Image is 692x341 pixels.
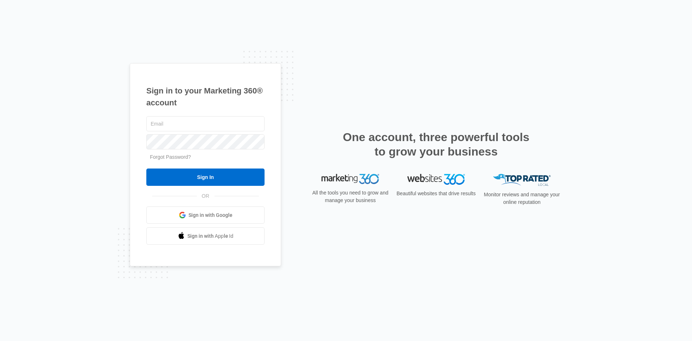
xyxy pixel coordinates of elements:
[150,154,191,160] a: Forgot Password?
[482,191,562,206] p: Monitor reviews and manage your online reputation
[341,130,532,159] h2: One account, three powerful tools to grow your business
[187,232,234,240] span: Sign in with Apple Id
[146,206,265,224] a: Sign in with Google
[188,211,232,219] span: Sign in with Google
[146,85,265,109] h1: Sign in to your Marketing 360® account
[407,174,465,184] img: Websites 360
[396,190,476,197] p: Beautiful websites that drive results
[146,116,265,131] input: Email
[146,227,265,245] a: Sign in with Apple Id
[146,169,265,186] input: Sign In
[493,174,551,186] img: Top Rated Local
[321,174,379,184] img: Marketing 360
[310,189,391,204] p: All the tools you need to grow and manage your business
[197,192,214,200] span: OR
